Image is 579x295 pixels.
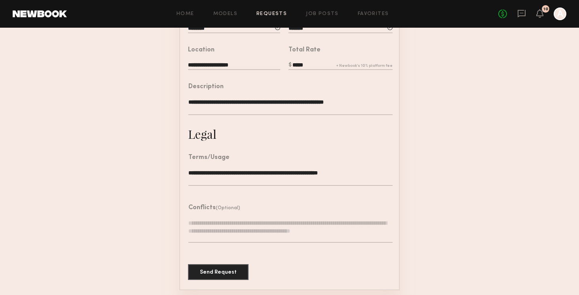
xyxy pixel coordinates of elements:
[188,264,249,280] button: Send Request
[306,11,339,17] a: Job Posts
[188,205,240,211] header: Conflicts
[188,126,216,142] div: Legal
[188,84,224,90] div: Description
[358,11,389,17] a: Favorites
[554,8,566,20] a: A
[216,206,240,210] span: (Optional)
[543,7,548,11] div: 10
[177,11,194,17] a: Home
[213,11,237,17] a: Models
[188,47,215,53] div: Location
[256,11,287,17] a: Requests
[188,155,230,161] div: Terms/Usage
[289,47,321,53] div: Total Rate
